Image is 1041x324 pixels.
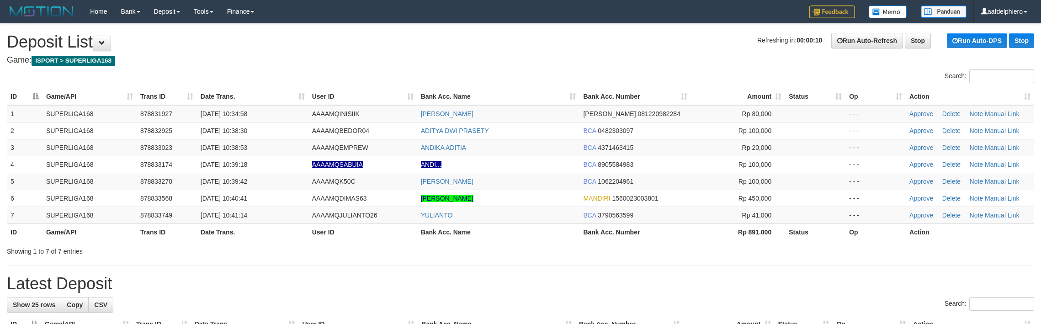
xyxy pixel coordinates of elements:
th: Bank Acc. Number [579,223,691,240]
div: Showing 1 to 7 of 7 entries [7,243,427,256]
span: [DATE] 10:40:41 [201,195,247,202]
span: Copy 1560023003801 to clipboard [612,195,658,202]
a: Delete [942,212,961,219]
span: [DATE] 10:39:18 [201,161,247,168]
span: [DATE] 10:34:58 [201,110,247,117]
td: 4 [7,156,42,173]
th: Game/API: activate to sort column ascending [42,88,137,105]
img: Button%20Memo.svg [869,5,907,18]
a: [PERSON_NAME] [421,178,473,185]
span: BCA [583,144,596,151]
td: 7 [7,207,42,223]
span: 878833568 [140,195,172,202]
th: Action: activate to sort column ascending [906,88,1034,105]
a: Delete [942,110,961,117]
input: Search: [969,69,1034,83]
a: Note [970,144,983,151]
span: [DATE] 10:39:42 [201,178,247,185]
span: Copy 0482303097 to clipboard [598,127,633,134]
span: [DATE] 10:38:30 [201,127,247,134]
td: 6 [7,190,42,207]
span: 878833749 [140,212,172,219]
span: Show 25 rows [13,301,55,308]
span: Refreshing in: [757,37,822,44]
label: Search: [945,69,1034,83]
span: CSV [94,301,107,308]
td: SUPERLIGA168 [42,139,137,156]
th: Date Trans.: activate to sort column ascending [197,88,308,105]
td: SUPERLIGA168 [42,190,137,207]
a: Delete [942,178,961,185]
a: Stop [905,33,931,48]
span: ISPORT > SUPERLIGA168 [32,56,115,66]
img: MOTION_logo.png [7,5,76,18]
label: Search: [945,297,1034,311]
span: 878831927 [140,110,172,117]
a: Delete [942,144,961,151]
span: BCA [583,178,596,185]
td: - - - [845,139,906,156]
th: User ID: activate to sort column ascending [308,88,417,105]
span: AAAAMQBEDOR04 [312,127,369,134]
a: Manual Link [985,110,1020,117]
span: BCA [583,127,596,134]
a: Stop [1009,33,1034,48]
span: [DATE] 10:38:53 [201,144,247,151]
a: Approve [909,195,933,202]
th: Op: activate to sort column ascending [845,88,906,105]
a: Copy [61,297,89,313]
a: ANDI... [421,161,441,168]
th: Date Trans. [197,223,308,240]
a: Run Auto-Refresh [831,33,903,48]
span: Copy 3790563599 to clipboard [598,212,633,219]
a: Delete [942,195,961,202]
td: SUPERLIGA168 [42,122,137,139]
td: - - - [845,122,906,139]
td: 2 [7,122,42,139]
th: Bank Acc. Name: activate to sort column ascending [417,88,580,105]
a: Note [970,127,983,134]
td: SUPERLIGA168 [42,156,137,173]
span: Copy [67,301,83,308]
a: ADITYA DWI PRASETY [421,127,489,134]
th: Rp 891.000 [691,223,785,240]
th: Game/API [42,223,137,240]
a: Approve [909,110,933,117]
img: Feedback.jpg [809,5,855,18]
a: Delete [942,127,961,134]
span: AAAAMQJULIANTO26 [312,212,377,219]
span: BCA [583,212,596,219]
span: Rp 41,000 [742,212,772,219]
td: 5 [7,173,42,190]
h1: Latest Deposit [7,275,1034,293]
strong: 00:00:10 [797,37,822,44]
td: 3 [7,139,42,156]
span: Rp 100,000 [738,178,771,185]
a: Manual Link [985,144,1020,151]
span: 878832925 [140,127,172,134]
td: - - - [845,173,906,190]
span: Rp 450,000 [738,195,771,202]
a: Approve [909,127,933,134]
th: Op [845,223,906,240]
a: Note [970,110,983,117]
input: Search: [969,297,1034,311]
td: - - - [845,207,906,223]
a: Approve [909,161,933,168]
span: Copy 4371463415 to clipboard [598,144,633,151]
a: Approve [909,144,933,151]
a: Run Auto-DPS [947,33,1007,48]
th: ID: activate to sort column descending [7,88,42,105]
span: Nama rekening ada tanda titik/strip, harap diedit [312,161,363,168]
th: Trans ID: activate to sort column ascending [137,88,197,105]
th: Bank Acc. Number: activate to sort column ascending [579,88,691,105]
th: Status [785,223,845,240]
span: AAAAMQK50C [312,178,356,185]
a: Note [970,178,983,185]
a: [PERSON_NAME] [421,195,473,202]
span: Rp 100,000 [738,127,771,134]
span: 878833023 [140,144,172,151]
td: - - - [845,156,906,173]
a: Approve [909,212,933,219]
th: Trans ID [137,223,197,240]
